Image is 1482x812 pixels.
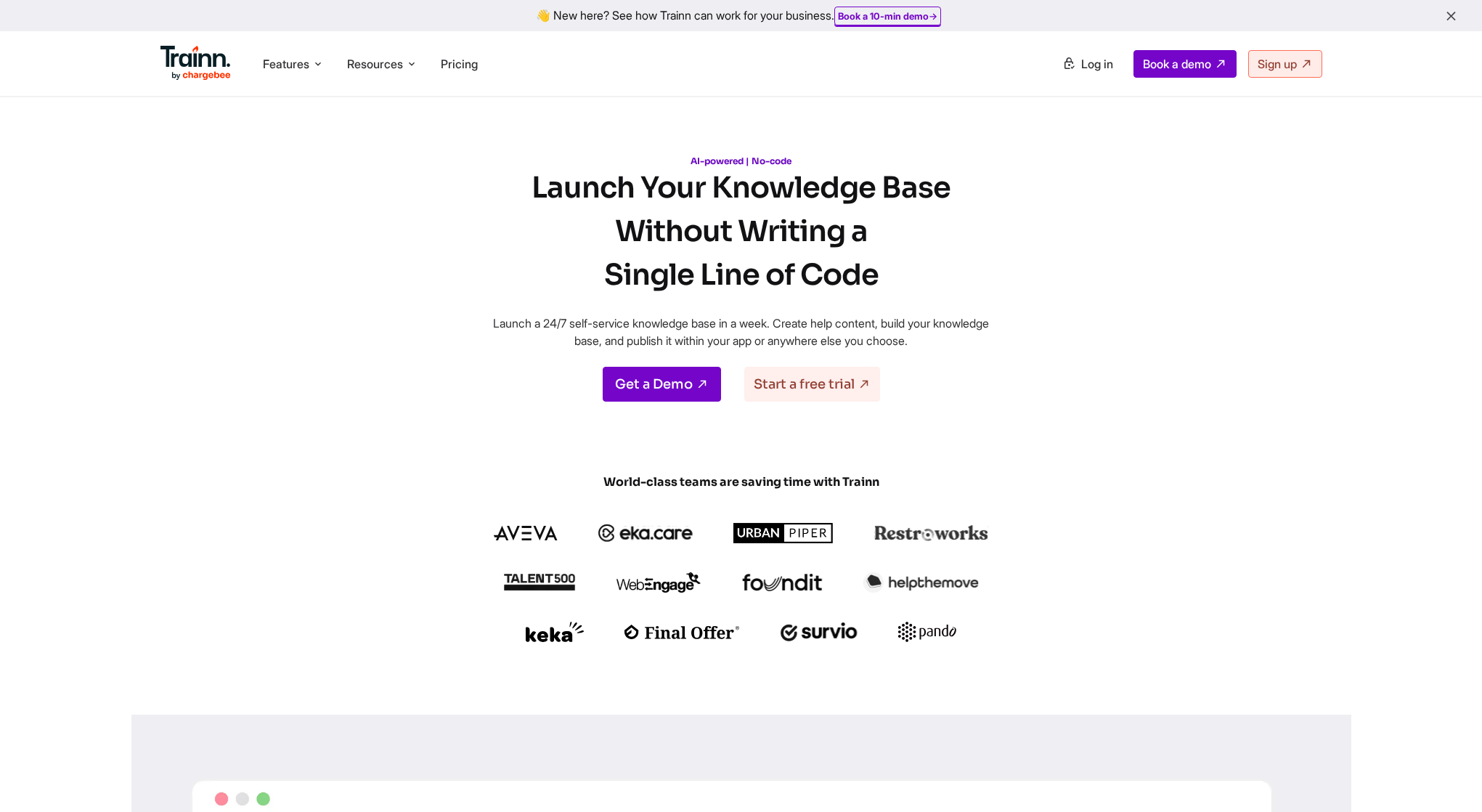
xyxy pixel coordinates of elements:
p: AI-powered | No-code [480,155,1003,166]
img: webengage logo [616,572,701,593]
a: Book a 10-min demo→ [838,10,937,22]
div: 👋 New here? See how Trainn can work for your business. [9,9,1473,23]
a: Pricing [441,57,478,71]
span: Log in [1081,57,1113,71]
a: Sign up [1248,50,1322,78]
span: Resources [347,56,403,72]
h1: Launch Your Knowledge Base Without Writing a Single Line of Code [480,166,1003,297]
img: pando logo [898,622,956,642]
a: Start a free trial [744,367,880,402]
span: Features [263,56,309,72]
span: Sign up [1258,57,1297,71]
img: talent500 logo [503,573,576,591]
img: ekacare logo [598,524,693,542]
img: survio logo [781,622,858,641]
img: keka logo [526,622,584,642]
img: restroworks logo [874,525,988,541]
img: aveva logo [494,526,558,540]
a: Log in [1054,51,1122,77]
span: World-class teams are saving time with Trainn [393,474,1090,490]
img: Trainn Logo [160,46,232,81]
img: helpthemove logo [863,572,979,593]
span: Book a demo [1143,57,1211,71]
a: Book a demo [1133,50,1237,78]
img: finaloffer logo [624,625,740,639]
img: urbanpiper logo [733,523,834,543]
iframe: Chat Widget [1409,742,1482,812]
img: foundit logo [741,574,823,591]
a: Get a Demo [603,367,721,402]
b: Book a 10-min demo [838,10,929,22]
p: Launch a 24/7 self-service knowledge base in a week. Create help content, build your knowledge ba... [480,314,1003,349]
